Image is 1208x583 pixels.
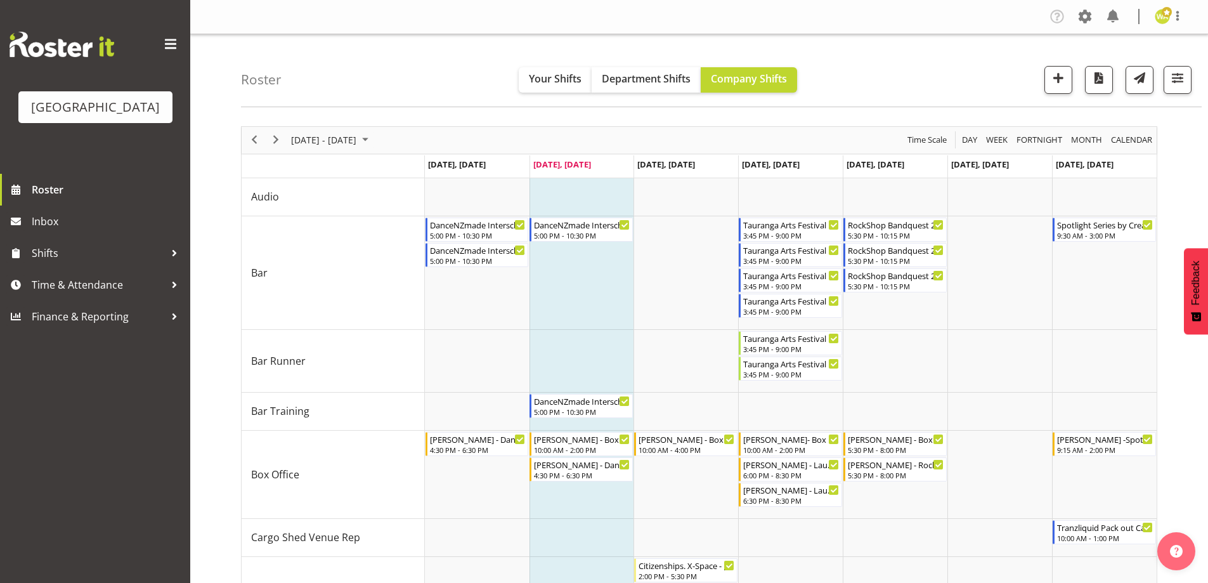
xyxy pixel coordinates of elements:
[425,432,529,456] div: Box Office"s event - Robin - DanceNZmade - Robin Hendriks Begin From Monday, August 11, 2025 at 4...
[906,132,948,148] span: Time Scale
[951,159,1009,170] span: [DATE], [DATE]
[743,357,839,370] div: Tauranga Arts Festival Launch - [PERSON_NAME]
[534,230,630,240] div: 5:00 PM - 10:30 PM
[1015,132,1065,148] button: Fortnight
[843,457,947,481] div: Box Office"s event - Bobby - Lea - Rockquest - Bobby-Lea Awhina Cassidy Begin From Friday, August...
[251,353,306,369] span: Bar Runner
[242,393,425,431] td: Bar Training resource
[743,218,839,231] div: Tauranga Arts Festival Launch - [PERSON_NAME]
[639,559,734,572] div: Citizenships. X-Space - [PERSON_NAME]
[32,180,184,199] span: Roster
[534,395,630,407] div: DanceNZmade Interschool Comp 2025 - [PERSON_NAME]
[425,243,529,267] div: Bar"s event - DanceNZmade Interschool Comp 2025 - Amy Duncanson Begin From Monday, August 11, 202...
[743,369,839,379] div: 3:45 PM - 9:00 PM
[1085,66,1113,94] button: Download a PDF of the roster according to the set date range.
[31,98,160,117] div: [GEOGRAPHIC_DATA]
[287,127,376,154] div: August 11 - 17, 2025
[634,432,737,456] div: Box Office"s event - Renee - Box Office (Daytime Shifts) - Renée Hewitt Begin From Wednesday, Aug...
[711,72,787,86] span: Company Shifts
[848,230,944,240] div: 5:30 PM - 10:15 PM
[268,132,285,148] button: Next
[32,212,184,231] span: Inbox
[242,330,425,393] td: Bar Runner resource
[848,433,944,445] div: [PERSON_NAME] - Box Office - ROCKQUEST - [PERSON_NAME]
[1015,132,1063,148] span: Fortnight
[430,433,526,445] div: [PERSON_NAME] - DanceNZmade - [PERSON_NAME]
[1057,445,1153,455] div: 9:15 AM - 2:00 PM
[1126,66,1153,94] button: Send a list of all shifts for the selected filtered period to all rostered employees.
[739,432,842,456] div: Box Office"s event - LISA- Box Office (Daytime Shifts) - Lisa Camplin Begin From Thursday, August...
[960,132,980,148] button: Timeline Day
[743,445,839,455] div: 10:00 AM - 2:00 PM
[739,357,842,381] div: Bar Runner"s event - Tauranga Arts Festival Launch - Valerie Donaldson Begin From Thursday, Augus...
[1155,9,1170,24] img: wendy-auld9530.jpg
[241,72,282,87] h4: Roster
[843,268,947,292] div: Bar"s event - RockShop Bandquest 2025 - Chris Darlington Begin From Friday, August 15, 2025 at 5:...
[743,332,839,344] div: Tauranga Arts Festival Launch - [PERSON_NAME]
[1069,132,1105,148] button: Timeline Month
[739,243,842,267] div: Bar"s event - Tauranga Arts Festival Launch - Dominique Vogler Begin From Thursday, August 14, 20...
[1053,432,1156,456] div: Box Office"s event - Valerie -Spotlight Series - Troupes - Creative - Valerie Donaldson Begin Fro...
[428,159,486,170] span: [DATE], [DATE]
[32,307,165,326] span: Finance & Reporting
[602,72,691,86] span: Department Shifts
[519,67,592,93] button: Your Shifts
[848,281,944,291] div: 5:30 PM - 10:15 PM
[529,432,633,456] div: Box Office"s event - Robin - Box Office (Daytime Shifts) - Robin Hendriks Begin From Tuesday, Aug...
[639,445,734,455] div: 10:00 AM - 4:00 PM
[246,132,263,148] button: Previous
[425,218,529,242] div: Bar"s event - DanceNZmade Interschool Comp 2025 - Chris Darlington Begin From Monday, August 11, ...
[843,218,947,242] div: Bar"s event - RockShop Bandquest 2025 - Skye Colonna Begin From Friday, August 15, 2025 at 5:30:0...
[529,72,581,86] span: Your Shifts
[1056,159,1114,170] span: [DATE], [DATE]
[10,32,114,57] img: Rosterit website logo
[1057,433,1153,445] div: [PERSON_NAME] -Spotlight Series - Troupes - Creative - [PERSON_NAME]
[430,218,526,231] div: DanceNZmade Interschool Comp 2025 - [PERSON_NAME]
[251,265,268,280] span: Bar
[534,218,630,231] div: DanceNZmade Interschool Comp 2025 - [PERSON_NAME]
[265,127,287,154] div: next period
[743,344,839,354] div: 3:45 PM - 9:00 PM
[290,132,358,148] span: [DATE] - [DATE]
[1164,66,1192,94] button: Filter Shifts
[430,256,526,266] div: 5:00 PM - 10:30 PM
[743,483,839,496] div: [PERSON_NAME] - Launch Festival - [PERSON_NAME] Awhina [PERSON_NAME]
[739,483,842,507] div: Box Office"s event - Bobby Lea - Launch Festival - Bobby-Lea Awhina Cassidy Begin From Thursday, ...
[843,243,947,267] div: Bar"s event - RockShop Bandquest 2025 - Kelly Shepherd Begin From Friday, August 15, 2025 at 5:30...
[534,470,630,480] div: 4:30 PM - 6:30 PM
[739,268,842,292] div: Bar"s event - Tauranga Arts Festival Launch - Renée Hewitt Begin From Thursday, August 14, 2025 a...
[251,403,309,419] span: Bar Training
[251,530,360,545] span: Cargo Shed Venue Rep
[743,495,839,506] div: 6:30 PM - 8:30 PM
[529,218,633,242] div: Bar"s event - DanceNZmade Interschool Comp 2025 - Aaron Smart Begin From Tuesday, August 12, 2025...
[743,306,839,317] div: 3:45 PM - 9:00 PM
[1109,132,1155,148] button: Month
[1044,66,1072,94] button: Add a new shift
[743,230,839,240] div: 3:45 PM - 9:00 PM
[637,159,695,170] span: [DATE], [DATE]
[1053,520,1156,544] div: Cargo Shed Venue Rep"s event - Tranzliquid Pack out Cargo Shed - Chris Darlington Begin From Sund...
[961,132,978,148] span: Day
[848,269,944,282] div: RockShop Bandquest 2025 - [PERSON_NAME]
[743,433,839,445] div: [PERSON_NAME]- Box Office (Daytime Shifts) - [PERSON_NAME]
[847,159,904,170] span: [DATE], [DATE]
[848,470,944,480] div: 5:30 PM - 8:00 PM
[984,132,1010,148] button: Timeline Week
[848,244,944,256] div: RockShop Bandquest 2025 - [PERSON_NAME]
[242,431,425,519] td: Box Office resource
[843,432,947,456] div: Box Office"s event - Wendy - Box Office - ROCKQUEST - Wendy Auld Begin From Friday, August 15, 20...
[534,458,630,471] div: [PERSON_NAME] - DanceNZmade - [PERSON_NAME]
[634,558,737,582] div: Catering"s event - Citizenships. X-Space - Robin Hendriks Begin From Wednesday, August 13, 2025 a...
[743,458,839,471] div: [PERSON_NAME] - Launch - Arts Festival - [PERSON_NAME]
[251,467,299,482] span: Box Office
[1057,521,1153,534] div: Tranzliquid Pack out Cargo Shed - [PERSON_NAME]
[1170,545,1183,558] img: help-xxl-2.png
[1053,218,1156,242] div: Bar"s event - Spotlight Series by Create the Bay (Troupes) - Skye Colonna Begin From Sunday, Augu...
[739,331,842,355] div: Bar Runner"s event - Tauranga Arts Festival Launch - Amanda Clark Begin From Thursday, August 14,...
[743,470,839,480] div: 6:00 PM - 8:30 PM
[32,275,165,294] span: Time & Attendance
[430,244,526,256] div: DanceNZmade Interschool Comp 2025 - [PERSON_NAME]
[743,244,839,256] div: Tauranga Arts Festival Launch - [PERSON_NAME]
[1184,248,1208,334] button: Feedback - Show survey
[639,433,734,445] div: [PERSON_NAME] - Box Office (Daytime Shifts) - [PERSON_NAME]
